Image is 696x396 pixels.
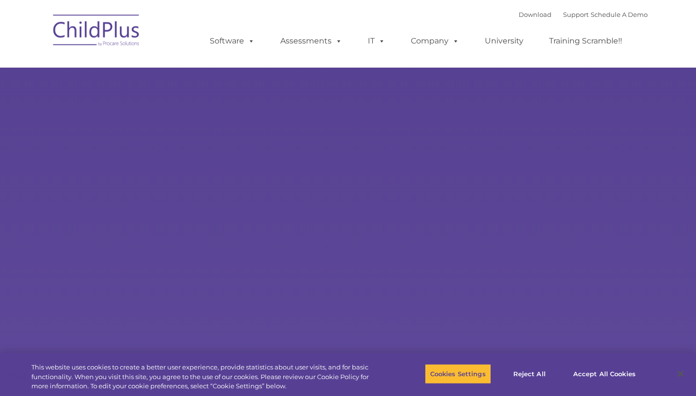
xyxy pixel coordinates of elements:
img: ChildPlus by Procare Solutions [48,8,145,56]
a: Schedule A Demo [591,11,648,18]
button: Cookies Settings [425,364,491,384]
div: This website uses cookies to create a better user experience, provide statistics about user visit... [31,363,383,391]
font: | [519,11,648,18]
a: Assessments [271,31,352,51]
button: Accept All Cookies [568,364,641,384]
a: Support [563,11,589,18]
button: Reject All [499,364,560,384]
a: Company [401,31,469,51]
a: IT [358,31,395,51]
a: Software [200,31,264,51]
button: Close [670,363,691,384]
a: University [475,31,533,51]
a: Download [519,11,551,18]
a: Training Scramble!! [539,31,632,51]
